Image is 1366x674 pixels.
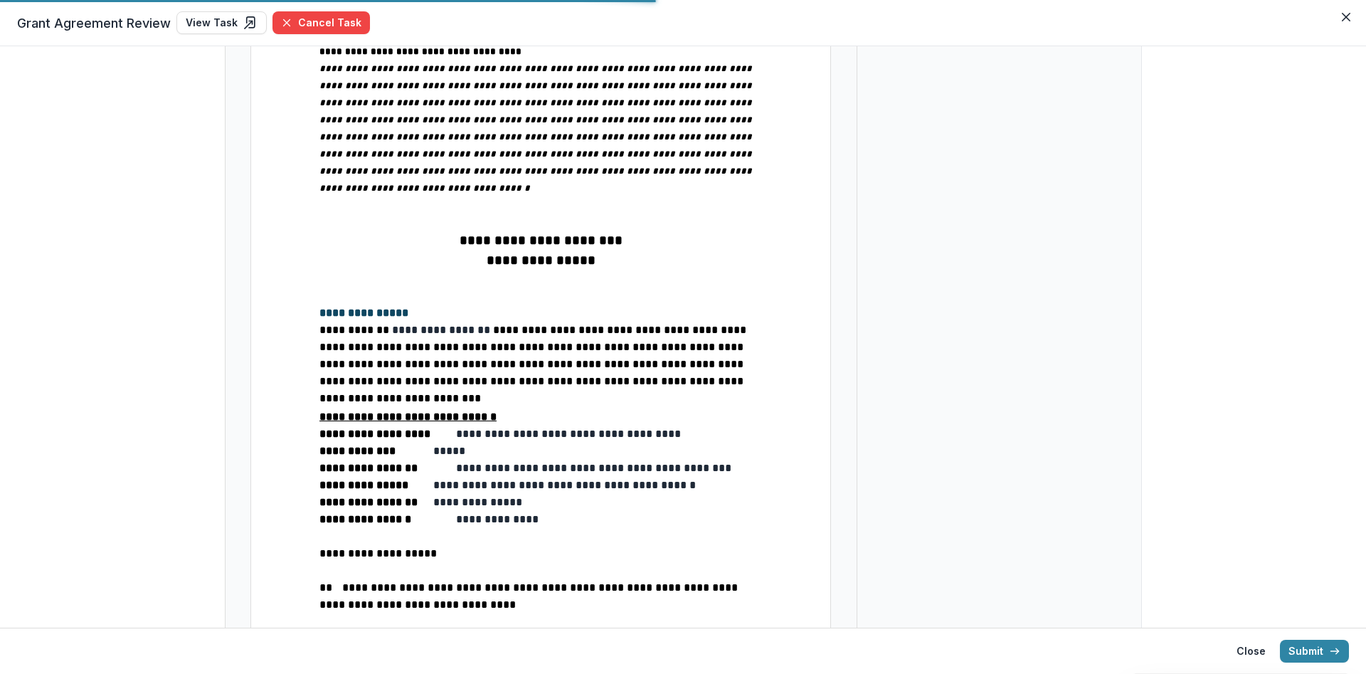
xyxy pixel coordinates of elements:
span: Grant Agreement Review [17,14,171,33]
button: Close [1228,640,1274,663]
button: Submit [1280,640,1349,663]
button: Cancel Task [272,11,370,34]
a: View Task [176,11,267,34]
button: Close [1335,6,1357,28]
